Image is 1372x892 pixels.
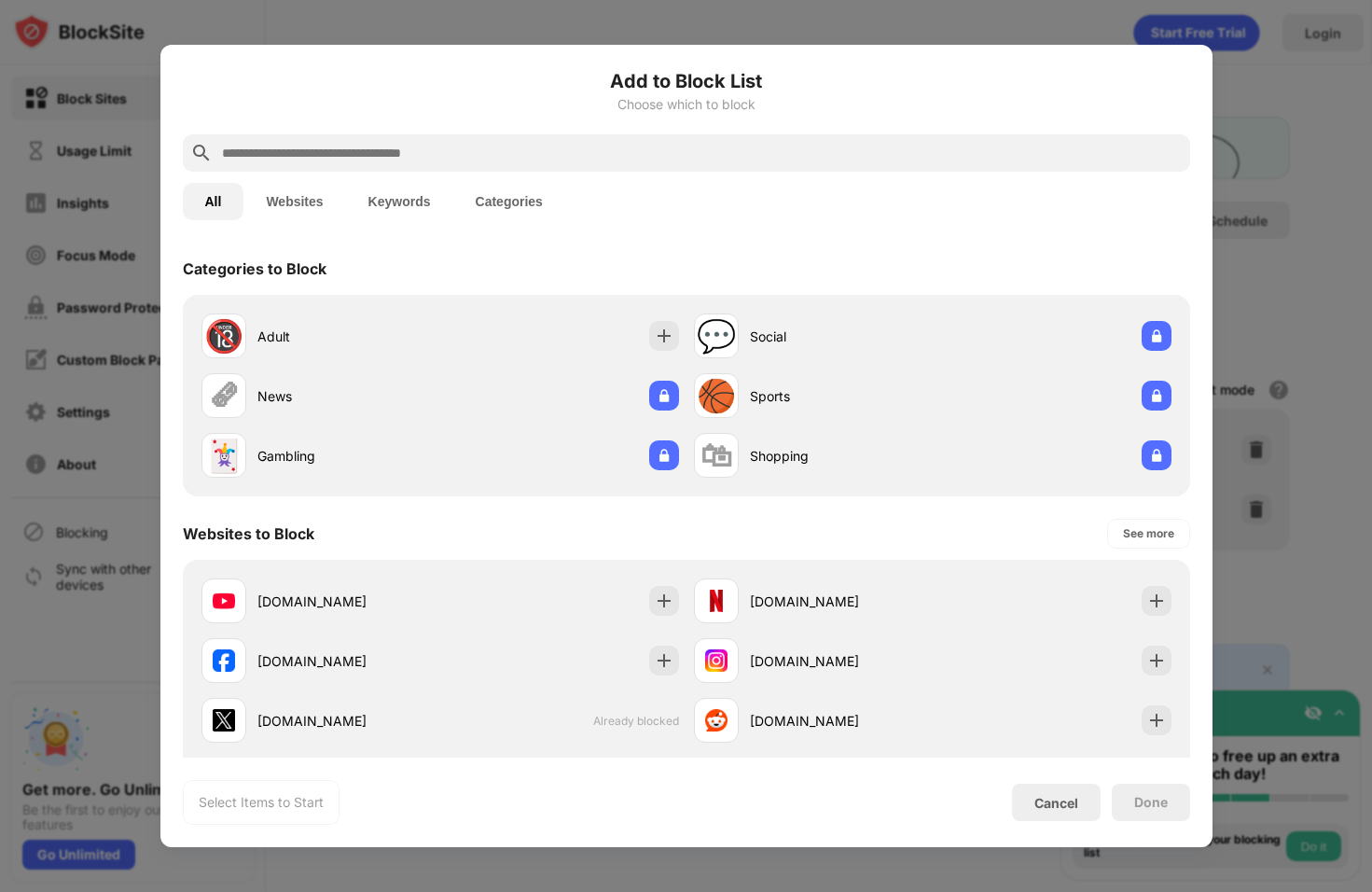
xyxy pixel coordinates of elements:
div: 🏀 [697,377,736,415]
div: Adult [257,327,440,346]
img: favicons [213,590,235,612]
div: 🃏 [204,437,243,475]
img: favicons [705,709,728,732]
img: search.svg [190,142,213,164]
div: 🔞 [204,317,243,355]
div: [DOMAIN_NAME] [257,651,440,671]
img: favicons [213,709,235,732]
div: 🛍 [700,437,732,475]
div: Gambling [257,446,440,466]
div: Cancel [1034,795,1078,811]
div: [DOMAIN_NAME] [257,711,440,731]
span: Already blocked [593,714,679,728]
div: See more [1123,524,1174,543]
button: All [183,183,244,220]
img: favicons [705,590,728,612]
h6: Add to Block List [183,67,1190,95]
img: favicons [213,649,235,672]
div: News [257,386,440,406]
div: Choose which to block [183,97,1190,112]
div: Websites to Block [183,524,314,543]
div: Select Items to Start [199,793,324,812]
button: Websites [243,183,345,220]
div: [DOMAIN_NAME] [750,651,933,671]
div: [DOMAIN_NAME] [750,711,933,731]
div: 🗞 [208,377,240,415]
div: Done [1134,795,1168,810]
img: favicons [705,649,728,672]
div: 💬 [697,317,736,355]
div: Shopping [750,446,933,466]
div: Sports [750,386,933,406]
div: [DOMAIN_NAME] [257,592,440,611]
button: Categories [453,183,565,220]
div: Social [750,327,933,346]
div: Categories to Block [183,259,326,278]
button: Keywords [346,183,453,220]
div: [DOMAIN_NAME] [750,592,933,611]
